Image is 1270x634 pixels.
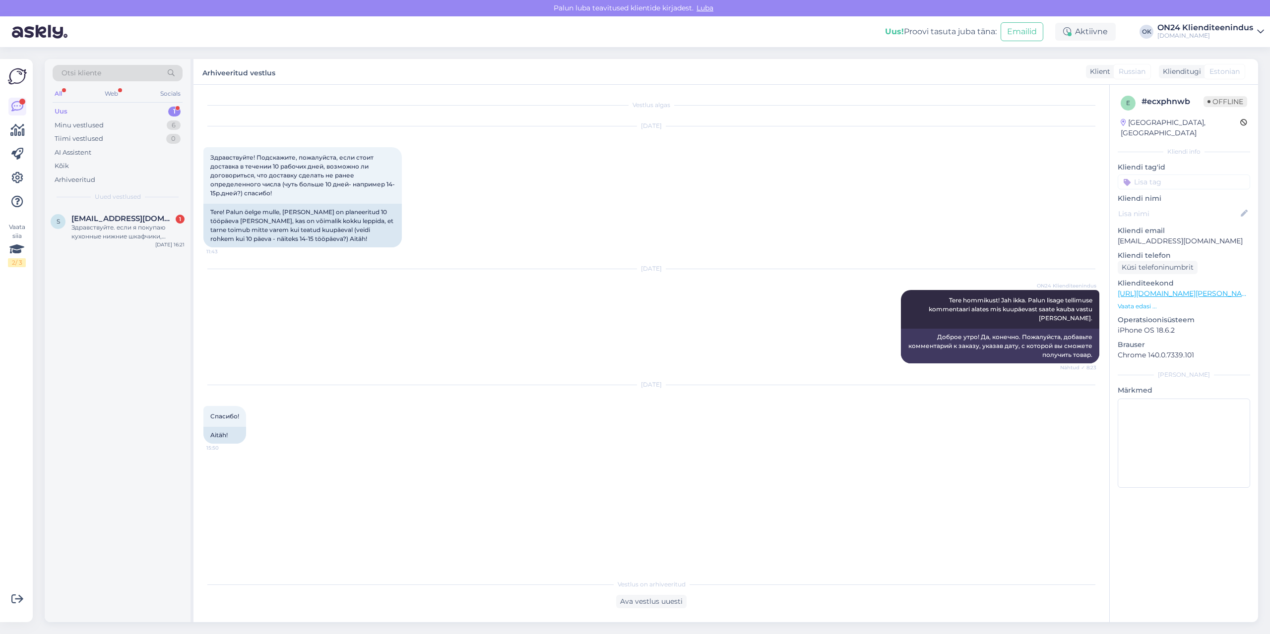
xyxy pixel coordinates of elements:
p: [EMAIL_ADDRESS][DOMAIN_NAME] [1118,236,1250,246]
div: [DATE] [203,380,1099,389]
span: 11:43 [206,248,244,255]
div: Socials [158,87,183,100]
div: [DATE] 16:21 [155,241,185,248]
div: Klienditugi [1159,66,1201,77]
a: ON24 Klienditeenindus[DOMAIN_NAME] [1157,24,1264,40]
button: Emailid [1001,22,1043,41]
span: Estonian [1209,66,1240,77]
div: Kõik [55,161,69,171]
span: e [1126,99,1130,107]
span: Спасибо! [210,412,239,420]
div: Arhiveeritud [55,175,95,185]
b: Uus! [885,27,904,36]
p: Kliendi tag'id [1118,162,1250,173]
input: Lisa tag [1118,174,1250,189]
p: Märkmed [1118,385,1250,396]
span: s [57,218,60,225]
div: Proovi tasuta juba täna: [885,26,997,38]
div: [DATE] [203,121,1099,130]
span: Vestlus on arhiveeritud [618,580,686,589]
span: Tere hommikust! Jah ikka. Palun lisage tellimuse kommentaari alates mis kuupäevast saate kauba va... [929,296,1094,322]
div: ON24 Klienditeenindus [1157,24,1253,32]
label: Arhiveeritud vestlus [202,65,275,78]
span: 15:50 [206,444,244,452]
div: Küsi telefoninumbrit [1118,261,1198,274]
div: Vaata siia [8,223,26,267]
div: 1 [168,107,181,116]
div: Tere! Palun öelge mulle, [PERSON_NAME] on planeeritud 10 tööpäeva [PERSON_NAME], kas on võimalik ... [203,204,402,247]
div: Aktiivne [1055,23,1116,41]
div: Ava vestlus uuesti [616,595,687,608]
span: svetlanadarly13@gmail.com [71,214,175,223]
span: Uued vestlused [95,192,141,201]
div: Vestlus algas [203,101,1099,110]
div: Aitäh! [203,427,246,444]
div: All [53,87,64,100]
p: Klienditeekond [1118,278,1250,288]
div: 0 [166,134,181,144]
span: Otsi kliente [62,68,101,78]
div: # ecxphnwb [1142,96,1204,108]
span: Nähtud ✓ 8:23 [1059,364,1096,371]
span: Luba [694,3,716,12]
div: [DOMAIN_NAME] [1157,32,1253,40]
div: Tiimi vestlused [55,134,103,144]
div: Здравствуйте. если я покупаю кухонные нижние шкафчики, столешница к ним прилагается? Или ее нужно... [71,223,185,241]
div: Доброе утро! Да, конечно. Пожалуйста, добавьте комментарий к заказу, указав дату, с которой вы см... [901,329,1099,363]
div: 2 / 3 [8,258,26,267]
p: Operatsioonisüsteem [1118,315,1250,325]
p: Kliendi email [1118,226,1250,236]
div: AI Assistent [55,148,91,158]
p: Kliendi telefon [1118,250,1250,261]
span: ON24 Klienditeenindus [1037,282,1096,289]
p: Kliendi nimi [1118,193,1250,204]
p: iPhone OS 18.6.2 [1118,325,1250,336]
div: Uus [55,107,67,116]
div: OK [1140,25,1153,39]
div: Klient [1086,66,1110,77]
p: Chrome 140.0.7339.101 [1118,350,1250,360]
p: Vaata edasi ... [1118,302,1250,311]
input: Lisa nimi [1118,208,1239,219]
div: 1 [176,215,185,224]
span: Russian [1119,66,1145,77]
p: Brauser [1118,340,1250,350]
div: [PERSON_NAME] [1118,370,1250,379]
div: Web [103,87,120,100]
span: Offline [1204,96,1247,107]
div: [DATE] [203,264,1099,273]
img: Askly Logo [8,67,27,86]
div: 6 [167,120,181,130]
div: [GEOGRAPHIC_DATA], [GEOGRAPHIC_DATA] [1121,117,1240,138]
div: Kliendi info [1118,147,1250,156]
span: Здравствуйте! Подскажите, пожалуйста, если стоит доставка в течении 10 рабочих дней, возможно ли ... [210,154,395,197]
div: Minu vestlused [55,120,104,130]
